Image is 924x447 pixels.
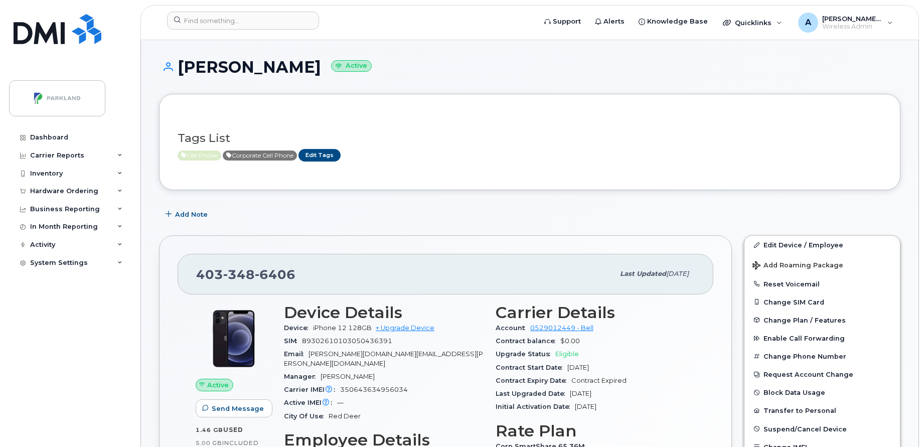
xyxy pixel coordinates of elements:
span: Active [207,380,229,390]
span: 5.00 GB [196,439,222,446]
span: 89302610103050436391 [302,337,392,345]
button: Suspend/Cancel Device [744,420,900,438]
span: Eligible [555,350,579,358]
h1: [PERSON_NAME] [159,58,900,76]
a: Edit Device / Employee [744,236,900,254]
span: [PERSON_NAME] [321,373,375,380]
h3: Device Details [284,304,484,322]
h3: Carrier Details [496,304,695,322]
span: $0.00 [560,337,580,345]
span: Initial Activation Date [496,403,575,410]
span: Add Roaming Package [752,261,843,271]
span: City Of Use [284,412,329,420]
span: [DATE] [575,403,596,410]
button: Transfer to Personal [744,401,900,419]
button: Enable Call Forwarding [744,329,900,347]
span: Last updated [620,270,666,277]
span: Change Plan / Features [763,316,846,324]
span: Contract Expired [571,377,627,384]
button: Change Phone Number [744,347,900,365]
span: 348 [223,267,255,282]
span: [DATE] [570,390,591,397]
span: [PERSON_NAME][DOMAIN_NAME][EMAIL_ADDRESS][PERSON_NAME][DOMAIN_NAME] [284,350,483,367]
img: iPhone_12.jpg [204,309,264,369]
span: used [223,426,243,433]
span: [DATE] [567,364,589,371]
small: Active [331,60,372,72]
span: Contract Expiry Date [496,377,571,384]
span: Enable Call Forwarding [763,335,845,342]
span: Contract Start Date [496,364,567,371]
h3: Tags List [178,132,882,144]
button: Reset Voicemail [744,275,900,293]
span: Contract balance [496,337,560,345]
span: 350643634956034 [340,386,408,393]
button: Add Note [159,205,216,223]
span: Send Message [212,404,264,413]
span: Last Upgraded Date [496,390,570,397]
span: Email [284,350,309,358]
button: Send Message [196,399,272,417]
span: 403 [196,267,295,282]
span: Suspend/Cancel Device [763,425,847,432]
span: [DATE] [666,270,689,277]
span: Add Note [175,210,208,219]
span: Active IMEI [284,399,337,406]
span: Manager [284,373,321,380]
span: iPhone 12 128GB [313,324,372,332]
h3: Rate Plan [496,422,695,440]
a: Edit Tags [298,149,341,162]
span: SIM [284,337,302,345]
span: Active [223,151,297,161]
a: 0529012449 - Bell [530,324,593,332]
span: Upgrade Status [496,350,555,358]
span: Active [178,151,221,161]
span: Device [284,324,313,332]
span: — [337,399,344,406]
button: Block Data Usage [744,383,900,401]
span: Red Deer [329,412,361,420]
button: Request Account Change [744,365,900,383]
span: 1.46 GB [196,426,223,433]
span: Carrier IMEI [284,386,340,393]
button: Change Plan / Features [744,311,900,329]
button: Add Roaming Package [744,254,900,275]
a: + Upgrade Device [376,324,434,332]
span: 6406 [255,267,295,282]
span: Account [496,324,530,332]
button: Change SIM Card [744,293,900,311]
